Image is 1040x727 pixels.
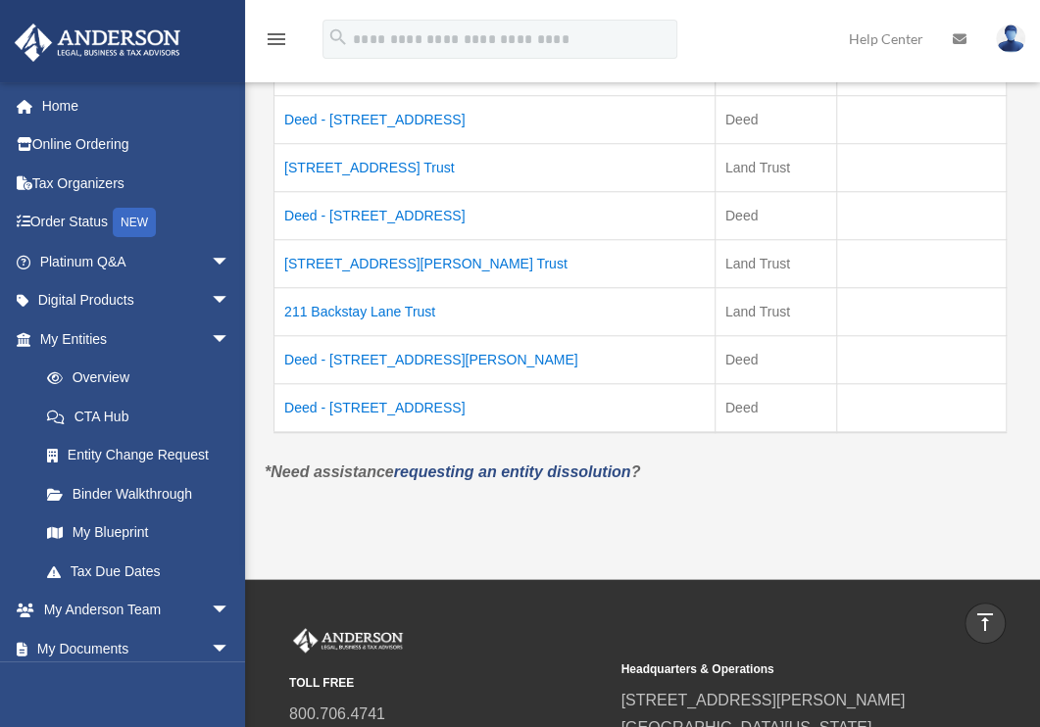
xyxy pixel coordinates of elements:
td: Land Trust [715,240,837,288]
td: Deed - [STREET_ADDRESS] [274,192,716,240]
a: Entity Change Request [27,436,250,475]
a: Tax Due Dates [27,552,250,591]
td: Deed [715,336,837,384]
img: Anderson Advisors Platinum Portal [289,628,407,654]
a: Binder Walkthrough [27,474,250,513]
a: requesting an entity dissolution [394,463,631,480]
a: CTA Hub [27,397,250,436]
td: [STREET_ADDRESS][PERSON_NAME] Trust [274,240,716,288]
td: Deed - [STREET_ADDRESS] [274,96,716,144]
a: My Entitiesarrow_drop_down [14,319,250,359]
a: My Blueprint [27,513,250,553]
a: Overview [27,359,240,398]
img: User Pic [996,24,1025,53]
a: menu [265,34,288,51]
a: vertical_align_top [965,603,1006,644]
a: [STREET_ADDRESS][PERSON_NAME] [620,692,905,708]
a: Tax Organizers [14,164,260,203]
a: Order StatusNEW [14,203,260,243]
td: Land Trust [715,288,837,336]
small: Headquarters & Operations [620,659,938,680]
a: Digital Productsarrow_drop_down [14,281,260,320]
em: *Need assistance ? [265,463,640,480]
td: Deed [715,192,837,240]
td: 211 Backstay Lane Trust [274,288,716,336]
small: TOLL FREE [289,673,607,694]
span: arrow_drop_down [211,242,250,282]
a: My Anderson Teamarrow_drop_down [14,591,260,630]
a: Home [14,86,260,125]
span: arrow_drop_down [211,281,250,321]
i: menu [265,27,288,51]
img: Anderson Advisors Platinum Portal [9,24,186,62]
a: Platinum Q&Aarrow_drop_down [14,242,260,281]
td: [STREET_ADDRESS] Trust [274,144,716,192]
div: NEW [113,208,156,237]
i: vertical_align_top [973,610,997,634]
i: search [327,26,349,48]
a: 800.706.4741 [289,705,385,722]
td: Deed - [STREET_ADDRESS][PERSON_NAME] [274,336,716,384]
span: arrow_drop_down [211,629,250,669]
td: Deed [715,384,837,433]
a: Online Ordering [14,125,260,165]
td: Deed [715,96,837,144]
td: Land Trust [715,144,837,192]
span: arrow_drop_down [211,319,250,360]
td: Deed - [STREET_ADDRESS] [274,384,716,433]
span: arrow_drop_down [211,591,250,631]
a: My Documentsarrow_drop_down [14,629,260,668]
